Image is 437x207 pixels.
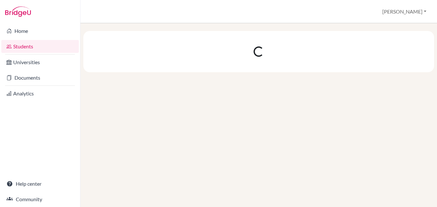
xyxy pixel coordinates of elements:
a: Analytics [1,87,79,100]
a: Documents [1,71,79,84]
a: Community [1,193,79,206]
img: Bridge-U [5,6,31,17]
a: Help center [1,177,79,190]
a: Universities [1,56,79,69]
button: [PERSON_NAME] [379,5,429,18]
a: Home [1,25,79,37]
a: Students [1,40,79,53]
